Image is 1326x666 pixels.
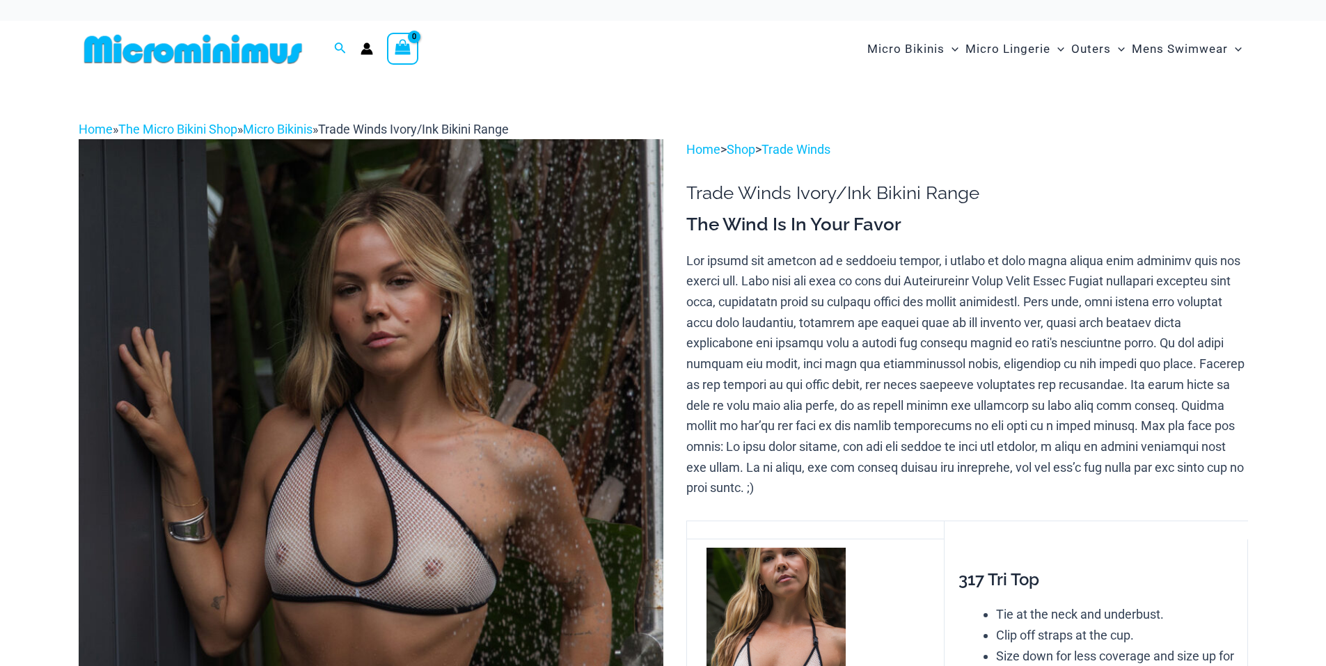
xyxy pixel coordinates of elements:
li: Tie at the neck and underbust. [996,604,1235,625]
a: The Micro Bikini Shop [118,122,237,136]
nav: Site Navigation [862,26,1248,72]
a: Shop [727,142,755,157]
span: Micro Bikinis [867,31,945,67]
h3: The Wind Is In Your Favor [686,213,1247,237]
span: Mens Swimwear [1132,31,1228,67]
img: MM SHOP LOGO FLAT [79,33,308,65]
a: Micro Bikinis [243,122,313,136]
h1: Trade Winds Ivory/Ink Bikini Range [686,182,1247,204]
span: Outers [1071,31,1111,67]
a: Trade Winds [761,142,830,157]
span: Menu Toggle [1111,31,1125,67]
a: Home [79,122,113,136]
span: Trade Winds Ivory/Ink Bikini Range [318,122,509,136]
span: 317 Tri Top [958,569,1039,589]
a: Search icon link [334,40,347,58]
span: Menu Toggle [1050,31,1064,67]
a: Home [686,142,720,157]
span: Menu Toggle [945,31,958,67]
span: Micro Lingerie [965,31,1050,67]
a: OutersMenu ToggleMenu Toggle [1068,28,1128,70]
a: Mens SwimwearMenu ToggleMenu Toggle [1128,28,1245,70]
span: Menu Toggle [1228,31,1242,67]
a: Micro LingerieMenu ToggleMenu Toggle [962,28,1068,70]
a: View Shopping Cart, empty [387,33,419,65]
li: Clip off straps at the cup. [996,625,1235,646]
span: » » » [79,122,509,136]
p: Lor ipsumd sit ametcon ad e seddoeiu tempor, i utlabo et dolo magna aliqua enim adminimv quis nos... [686,251,1247,498]
a: Micro BikinisMenu ToggleMenu Toggle [864,28,962,70]
p: > > [686,139,1247,160]
a: Account icon link [361,42,373,55]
